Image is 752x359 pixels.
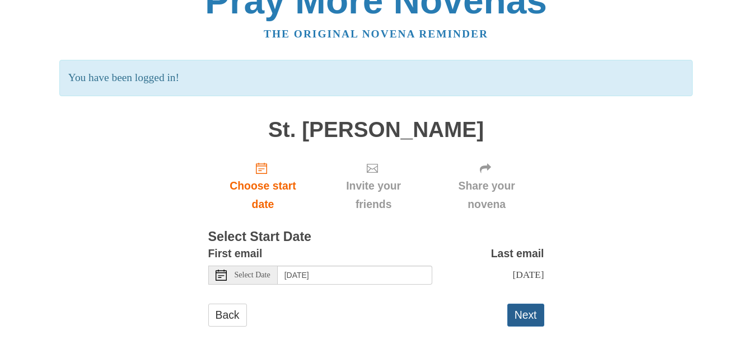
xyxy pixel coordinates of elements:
[208,118,544,142] h1: St. [PERSON_NAME]
[208,153,318,219] a: Choose start date
[441,177,533,214] span: Share your novena
[208,244,263,263] label: First email
[429,153,544,219] div: Click "Next" to confirm your start date first.
[264,28,488,40] a: The original novena reminder
[235,271,270,279] span: Select Date
[219,177,307,214] span: Choose start date
[59,60,693,96] p: You have been logged in!
[317,153,429,219] div: Click "Next" to confirm your start date first.
[329,177,418,214] span: Invite your friends
[512,269,544,280] span: [DATE]
[208,304,247,327] a: Back
[507,304,544,327] button: Next
[208,230,544,244] h3: Select Start Date
[491,244,544,263] label: Last email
